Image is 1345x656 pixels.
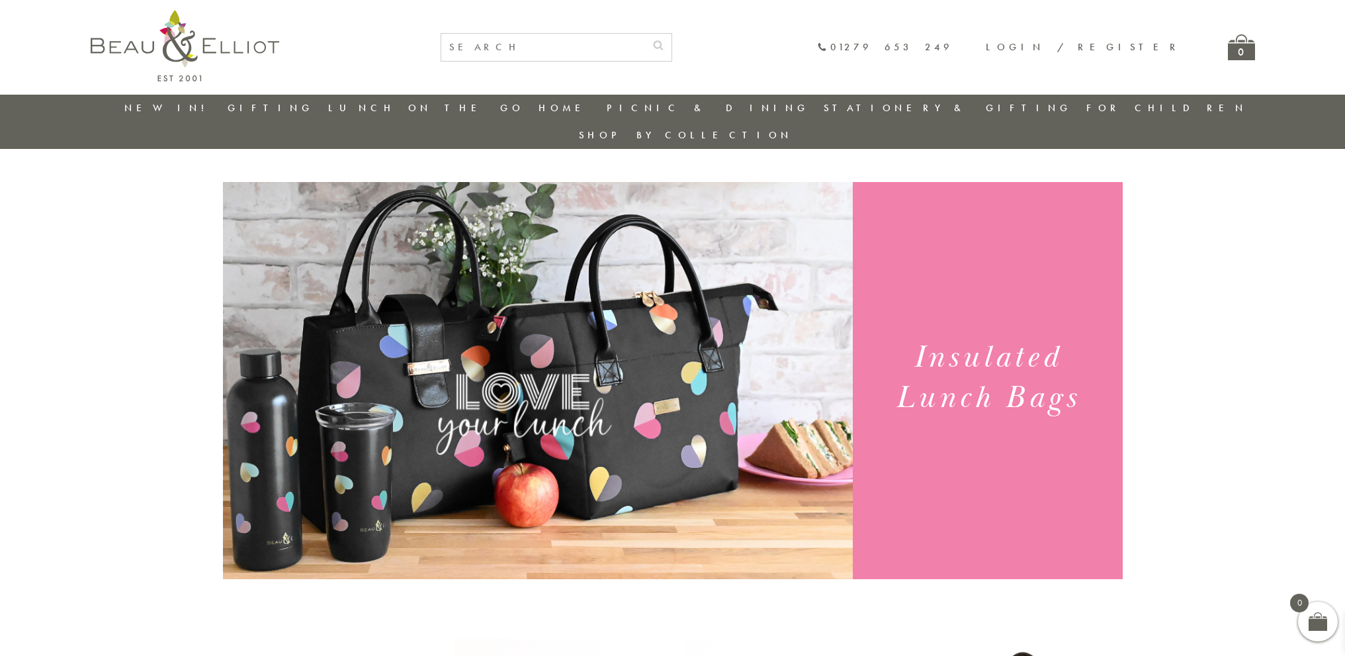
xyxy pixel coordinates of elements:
[1290,594,1309,612] span: 0
[124,101,213,115] a: New in!
[986,40,1182,54] a: Login / Register
[1228,34,1255,60] a: 0
[441,34,645,61] input: SEARCH
[91,10,279,81] img: logo
[817,42,953,53] a: 01279 653 249
[607,101,809,115] a: Picnic & Dining
[228,101,314,115] a: Gifting
[579,128,793,142] a: Shop by collection
[824,101,1072,115] a: Stationery & Gifting
[223,182,853,579] img: Emily Heart Set
[328,101,524,115] a: Lunch On The Go
[1086,101,1247,115] a: For Children
[539,101,591,115] a: Home
[869,338,1106,418] h1: Insulated Lunch Bags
